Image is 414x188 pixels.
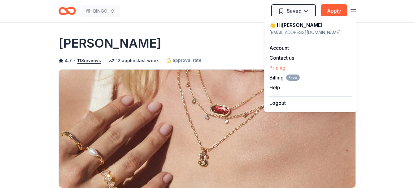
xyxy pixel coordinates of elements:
[269,65,285,71] a: Pricing
[269,54,294,62] button: Contact us
[59,4,76,18] a: Home
[73,58,76,63] span: •
[59,35,161,52] h1: [PERSON_NAME]
[65,57,72,64] span: 4.7
[269,21,352,29] div: 👋 Hi [PERSON_NAME]
[286,75,300,81] span: Free
[59,70,355,188] img: Image for Kendra Scott
[172,57,202,64] span: approval rate
[81,5,120,17] button: BINGO
[287,7,302,15] span: Saved
[166,57,202,64] a: approval rate
[77,57,101,64] button: 118reviews
[269,45,289,51] a: Account
[269,84,280,91] button: Help
[269,29,352,36] div: [EMAIL_ADDRESS][DOMAIN_NAME]
[269,99,286,107] button: Logout
[93,7,107,15] span: BINGO
[269,74,300,81] span: Billing
[269,74,300,81] button: BillingFree
[271,4,316,18] button: Saved
[321,4,347,18] button: Apply
[108,57,159,64] div: 12 applies last week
